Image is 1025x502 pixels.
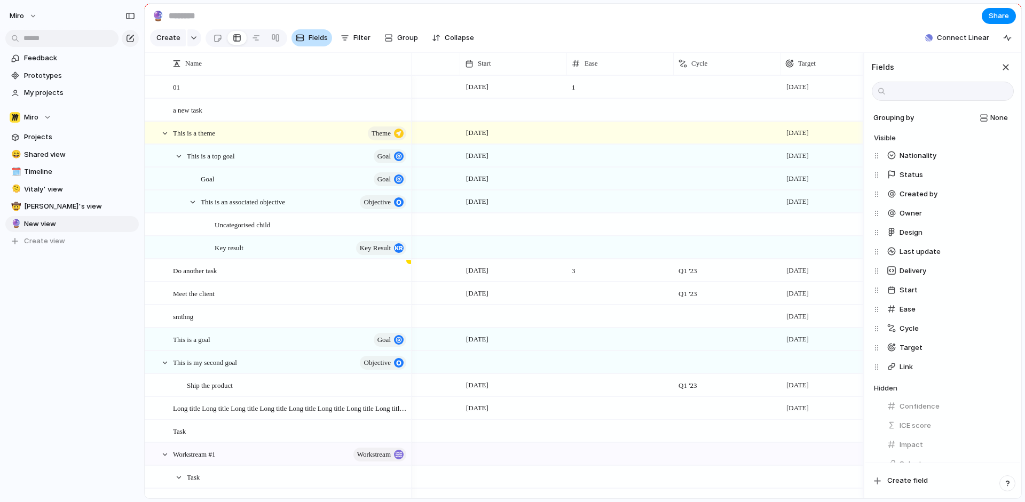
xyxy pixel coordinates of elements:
button: Status [882,166,1014,184]
span: Timeline [24,166,135,177]
span: ICE score [900,420,931,431]
span: This is a theme [173,126,215,139]
span: [DATE] [463,402,491,415]
div: 🔮 [152,9,164,23]
span: Task [187,471,200,483]
div: 🔮 [11,218,19,230]
button: Delivery [882,262,1014,280]
button: workstream [353,448,406,461]
span: Confidence [900,401,940,412]
span: Q1 '23 [679,266,697,276]
span: Uncategorised child [215,218,270,230]
span: None [990,113,1008,123]
button: Cycle [882,320,1014,337]
span: Workstream #1 [173,448,215,460]
span: [DATE] [784,126,811,139]
button: miro [5,7,43,25]
a: Prototypes [5,68,139,84]
span: Ship the product [187,379,233,391]
span: 3 [567,260,673,276]
h4: Visible [874,133,1014,144]
div: Status [874,165,1014,185]
span: [DATE] [784,195,811,208]
span: miro [10,11,24,21]
span: Target [798,58,816,69]
span: Task [173,425,186,437]
span: Cycle [691,58,707,69]
button: goal [374,149,406,163]
span: Prototypes [24,70,135,81]
button: 🔮 [10,219,20,229]
span: Q1 '23 [679,289,697,299]
span: smthng [173,310,193,322]
span: theme [372,126,391,141]
span: objective [364,195,391,210]
button: Ease [882,301,1014,318]
button: goal [374,172,406,186]
span: [DATE] [784,287,811,300]
div: Design [874,223,1014,242]
span: Status [900,170,923,180]
span: Start [900,285,918,296]
span: [DATE] [463,172,491,185]
span: Vitaly' view [24,184,135,195]
a: 🗓️Timeline [5,164,139,180]
span: Create view [24,236,65,246]
span: workstream [357,447,391,462]
button: Start [882,282,1014,299]
span: Feedback [24,53,135,63]
button: objective [360,356,406,370]
button: theme [368,126,406,140]
span: [DATE] [784,149,811,162]
div: Nationality [874,146,1014,165]
div: Last update [874,242,1014,261]
div: 🫠 [11,183,19,195]
span: Design [900,227,922,238]
span: Fields [309,33,328,43]
div: 🗓️ [11,166,19,178]
div: Delivery [874,261,1014,281]
button: 🗓️ [10,166,20,177]
span: Start [478,58,491,69]
button: 🔮 [149,7,167,25]
button: goal [374,333,406,347]
button: 🫠 [10,184,20,195]
span: Created by [900,189,937,200]
span: Owner [900,208,922,219]
span: Create [156,33,180,43]
button: ICE score [882,417,1014,434]
span: This is a top goal [187,149,235,162]
button: 😄 [10,149,20,160]
button: Nationality [882,147,1014,164]
span: Filter [353,33,370,43]
span: My projects [24,87,135,98]
span: Q1 '23 [679,380,697,391]
span: [DATE] [463,264,491,277]
a: 🔮New view [5,216,139,232]
button: Collapse [428,29,478,46]
a: Feedback [5,50,139,66]
span: [DATE] [784,264,811,277]
button: 🤠 [10,201,20,212]
button: Design [882,224,1014,241]
span: [DATE] [463,149,491,162]
span: Cycle [900,323,919,334]
span: Long title Long title Long title Long title Long title Long title Long title Long title Long titl... [173,402,408,414]
span: Shared view [24,149,135,160]
span: [DATE] [784,172,811,185]
span: [DATE] [784,379,811,392]
span: Miro [24,112,38,123]
span: [DATE] [784,402,811,415]
span: Name [185,58,202,69]
span: Projects [24,132,135,142]
span: This is my second goal [173,356,237,368]
span: 1 [567,76,673,93]
span: Delivery [900,266,926,276]
button: Confidence [882,398,1014,415]
a: 🫠Vitaly' view [5,181,139,197]
button: Create view [5,233,139,249]
button: Impact [882,436,1014,453]
span: [DATE] [463,195,491,208]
